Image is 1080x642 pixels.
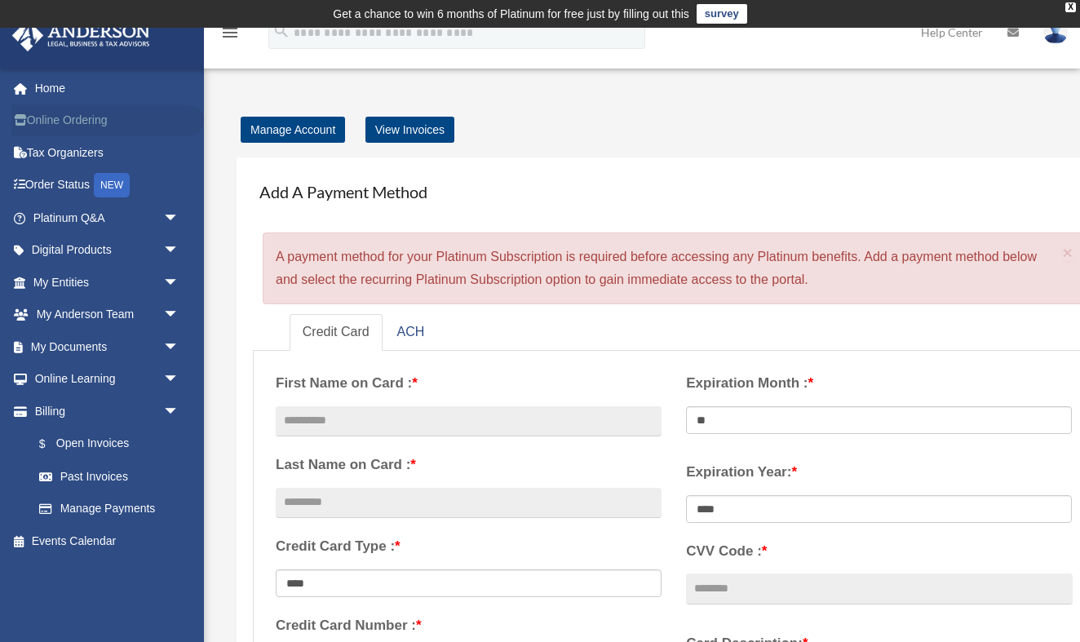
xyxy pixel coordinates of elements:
a: Online Ordering [11,104,204,137]
a: My Documentsarrow_drop_down [11,330,204,363]
span: arrow_drop_down [163,266,196,299]
span: arrow_drop_down [163,395,196,428]
a: Digital Productsarrow_drop_down [11,234,204,267]
span: arrow_drop_down [163,201,196,235]
a: My Entitiesarrow_drop_down [11,266,204,299]
span: arrow_drop_down [163,330,196,364]
span: $ [48,434,56,454]
a: Online Learningarrow_drop_down [11,363,204,396]
a: Credit Card [290,314,383,351]
a: Tax Organizers [11,136,204,169]
label: First Name on Card : [276,371,662,396]
span: arrow_drop_down [163,363,196,396]
label: Last Name on Card : [276,453,662,477]
a: $Open Invoices [23,427,204,461]
img: Anderson Advisors Platinum Portal [7,20,155,51]
i: menu [220,23,240,42]
a: Order StatusNEW [11,169,204,202]
a: Manage Payments [23,493,196,525]
span: arrow_drop_down [163,299,196,332]
div: close [1065,2,1076,12]
i: search [272,22,290,40]
button: Close [1063,244,1073,261]
a: menu [220,29,240,42]
span: arrow_drop_down [163,234,196,268]
a: Events Calendar [11,525,204,557]
a: ACH [384,314,438,351]
a: Home [11,72,204,104]
span: × [1063,243,1073,262]
div: NEW [94,173,130,197]
label: CVV Code : [686,539,1072,564]
label: Expiration Month : [686,371,1072,396]
a: View Invoices [365,117,454,143]
a: Platinum Q&Aarrow_drop_down [11,201,204,234]
img: User Pic [1043,20,1068,44]
a: survey [697,4,747,24]
div: Get a chance to win 6 months of Platinum for free just by filling out this [333,4,689,24]
a: Past Invoices [23,460,204,493]
a: My Anderson Teamarrow_drop_down [11,299,204,331]
a: Billingarrow_drop_down [11,395,204,427]
a: Manage Account [241,117,345,143]
label: Credit Card Number : [276,613,662,638]
label: Expiration Year: [686,460,1072,485]
label: Credit Card Type : [276,534,662,559]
